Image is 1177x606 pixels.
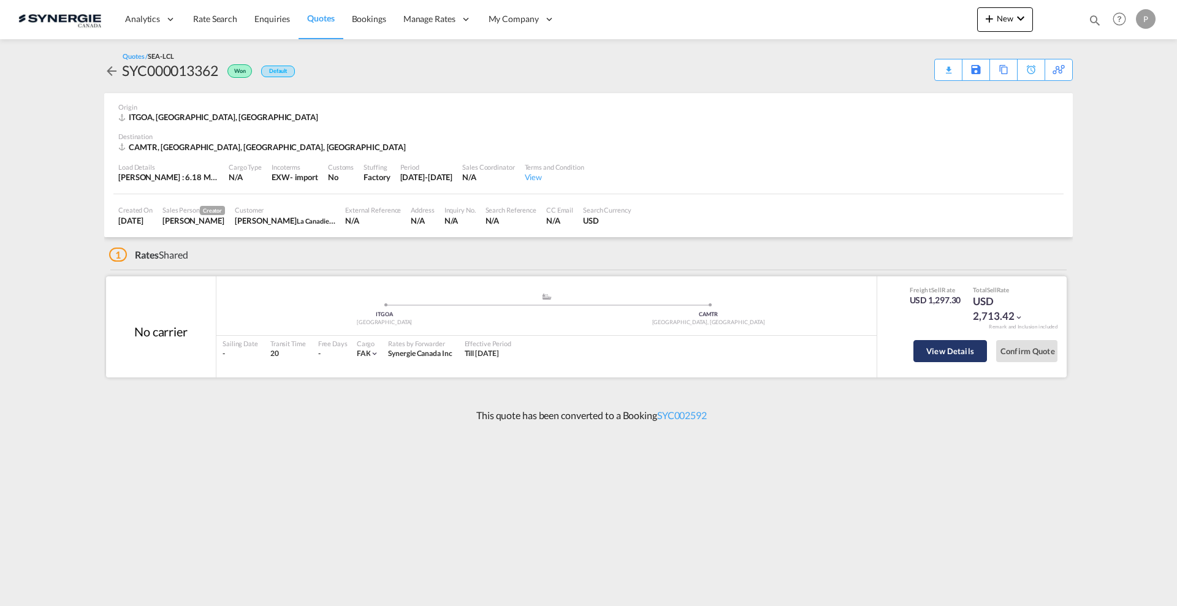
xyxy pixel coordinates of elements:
a: SYC002592 [657,409,707,421]
div: 20 [270,349,306,359]
div: Search Currency [583,205,631,214]
div: icon-arrow-left [104,61,122,80]
div: N/A [546,215,573,226]
span: FAK [357,349,371,358]
div: Remark and Inclusion included [980,324,1067,330]
md-icon: icon-magnify [1088,13,1102,27]
span: New [982,13,1028,23]
span: Rate Search [193,13,237,24]
div: Sales Coordinator [462,162,514,172]
div: Freight Rate [910,286,961,294]
div: Incoterms [272,162,318,172]
div: Transit Time [270,339,306,348]
div: Total Rate [973,286,1034,294]
div: Pablo Gomez Saldarriaga [162,215,225,226]
span: Bookings [352,13,386,24]
div: Period [400,162,453,172]
div: Stuffing [364,162,390,172]
div: USD 1,297.30 [910,294,961,306]
md-icon: icon-download [941,61,956,70]
div: Default [261,66,295,77]
div: EXW [272,172,290,183]
img: 1f56c880d42311ef80fc7dca854c8e59.png [18,6,101,33]
md-icon: icon-chevron-down [1015,313,1023,322]
div: Free Days [318,339,348,348]
div: 17 Jul 2025 [118,215,153,226]
div: Sailing Date [223,339,258,348]
div: [PERSON_NAME] : 6.18 MT | Volumetric Wt : 13.10 CBM | Chargeable Wt : 13.10 W/M [118,172,219,183]
md-icon: icon-arrow-left [104,64,119,78]
div: View [525,172,584,183]
div: Terms and Condition [525,162,584,172]
div: Customs [328,162,354,172]
div: Ingrid Muroff [235,215,335,226]
div: 16 Aug 2025 [400,172,453,183]
div: - [318,349,321,359]
div: Quote PDF is not available at this time [941,59,956,70]
div: N/A [486,215,536,226]
div: Destination [118,132,1059,141]
div: USD [583,215,631,226]
span: SEA-LCL [148,52,173,60]
div: [GEOGRAPHIC_DATA] [223,319,547,327]
div: Effective Period [465,339,511,348]
span: My Company [489,13,539,25]
span: 1 [109,248,127,262]
div: ITGOA, Genova, Europe [118,112,321,123]
md-icon: assets/icons/custom/ship-fill.svg [539,294,554,300]
span: Rates [135,249,159,260]
div: Save As Template [962,59,989,80]
div: USD 2,713.42 [973,294,1034,324]
div: P [1136,9,1156,29]
button: View Details [913,340,987,362]
div: - import [290,172,318,183]
div: Inquiry No. [444,205,476,214]
div: Won [218,61,255,80]
div: Sales Person [162,205,225,215]
md-icon: icon-chevron-down [1013,11,1028,26]
div: CC Email [546,205,573,214]
div: Cargo Type [229,162,262,172]
span: Analytics [125,13,160,25]
span: Synergie Canada Inc [388,349,452,358]
div: ITGOA [223,311,547,319]
div: Rates by Forwarder [388,339,452,348]
div: Quotes /SEA-LCL [123,51,174,61]
div: icon-magnify [1088,13,1102,32]
div: CAMTR, Montreal, QC, Americas [118,142,409,153]
span: La Canadienne shoes [297,216,358,225]
md-icon: icon-chevron-down [370,349,379,358]
span: Sell [987,286,997,294]
div: External Reference [345,205,401,214]
span: Till [DATE] [465,349,499,358]
p: This quote has been converted to a Booking [470,409,707,422]
div: Load Details [118,162,219,172]
span: Sell [931,286,942,294]
div: Synergie Canada Inc [388,349,452,359]
div: CAMTR [547,311,871,319]
span: Quotes [307,13,334,23]
div: Search Reference [486,205,536,214]
div: Till 16 Aug 2025 [465,349,499,359]
div: [GEOGRAPHIC_DATA], [GEOGRAPHIC_DATA] [547,319,871,327]
div: No carrier [134,323,188,340]
div: Created On [118,205,153,214]
div: Address [411,205,434,214]
div: Customer [235,205,335,214]
div: N/A [444,215,476,226]
md-icon: icon-plus 400-fg [982,11,997,26]
span: Creator [200,206,225,215]
div: N/A [462,172,514,183]
div: Origin [118,102,1059,112]
div: Factory Stuffing [364,172,390,183]
button: Confirm Quote [996,340,1057,362]
button: icon-plus 400-fgNewicon-chevron-down [977,7,1033,32]
div: No [328,172,354,183]
div: N/A [229,172,262,183]
span: Help [1109,9,1130,29]
span: Manage Rates [403,13,455,25]
div: Cargo [357,339,379,348]
div: Help [1109,9,1136,31]
div: - [223,349,258,359]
